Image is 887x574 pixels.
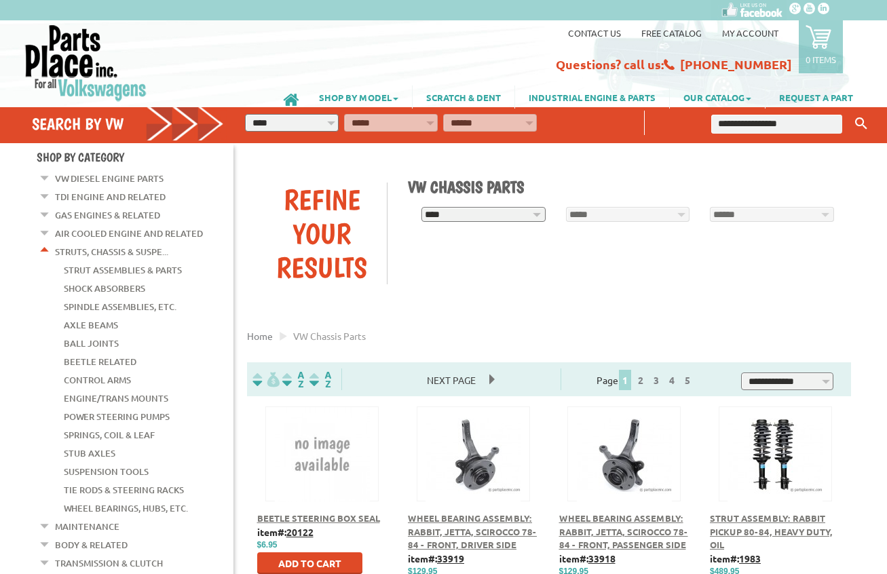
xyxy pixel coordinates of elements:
[64,261,182,279] a: Strut Assemblies & Parts
[64,298,176,315] a: Spindle Assemblies, Etc.
[257,526,314,538] b: item#:
[64,280,145,297] a: Shock Absorbers
[650,374,662,386] a: 3
[24,24,148,102] img: Parts Place Inc!
[64,389,168,407] a: Engine/Trans Mounts
[559,512,688,550] a: Wheel Bearing Assembly: Rabbit, Jetta, Scirocco 78-84 - Front, Passenger Side
[670,85,765,109] a: OUR CATALOG
[722,27,778,39] a: My Account
[561,368,730,390] div: Page
[55,536,128,554] a: Body & Related
[307,372,334,387] img: Sort by Sales Rank
[286,526,314,538] u: 20122
[64,481,184,499] a: Tie Rods & Steering Racks
[413,85,514,109] a: SCRATCH & DENT
[64,371,131,389] a: Control Arms
[408,552,464,565] b: item#:
[681,374,694,386] a: 5
[55,554,163,572] a: Transmission & Clutch
[739,552,761,565] u: 1983
[408,512,537,550] a: Wheel Bearing Assembly: Rabbit, Jetta, Scirocco 78-84 - Front, Driver Side
[64,444,115,462] a: Stub Axles
[766,85,867,109] a: REQUEST A PART
[64,316,118,334] a: Axle Beams
[257,512,380,524] a: Beetle Steering Box Seal
[64,334,119,352] a: Ball Joints
[413,374,489,386] a: Next Page
[64,426,155,444] a: Springs, Coil & Leaf
[408,177,841,197] h1: VW Chassis Parts
[64,463,149,480] a: Suspension Tools
[280,372,307,387] img: Sort by Headline
[619,370,631,390] span: 1
[55,206,160,224] a: Gas Engines & Related
[32,114,224,134] h4: Search by VW
[55,243,168,261] a: Struts, Chassis & Suspe...
[666,374,678,386] a: 4
[64,499,188,517] a: Wheel Bearings, Hubs, Etc.
[559,552,616,565] b: item#:
[799,20,843,73] a: 0 items
[588,552,616,565] u: 33918
[37,150,233,164] h4: Shop By Category
[515,85,669,109] a: INDUSTRIAL ENGINE & PARTS
[247,330,273,342] a: Home
[293,330,366,342] span: VW chassis parts
[64,408,170,425] a: Power Steering Pumps
[257,183,388,284] div: Refine Your Results
[257,552,362,574] button: Add to Cart
[257,540,278,550] span: $6.95
[710,552,761,565] b: item#:
[64,353,136,370] a: Beetle Related
[635,374,647,386] a: 2
[252,372,280,387] img: filterpricelow.svg
[305,85,412,109] a: SHOP BY MODEL
[437,552,464,565] u: 33919
[55,518,119,535] a: Maintenance
[55,225,203,242] a: Air Cooled Engine and Related
[806,54,836,65] p: 0 items
[55,170,164,187] a: VW Diesel Engine Parts
[851,113,871,135] button: Keyword Search
[641,27,702,39] a: Free Catalog
[55,188,166,206] a: TDI Engine and Related
[278,557,341,569] span: Add to Cart
[413,370,489,390] span: Next Page
[568,27,621,39] a: Contact us
[710,512,833,550] a: Strut Assembly: Rabbit Pickup 80-84, Heavy Duty, Oil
